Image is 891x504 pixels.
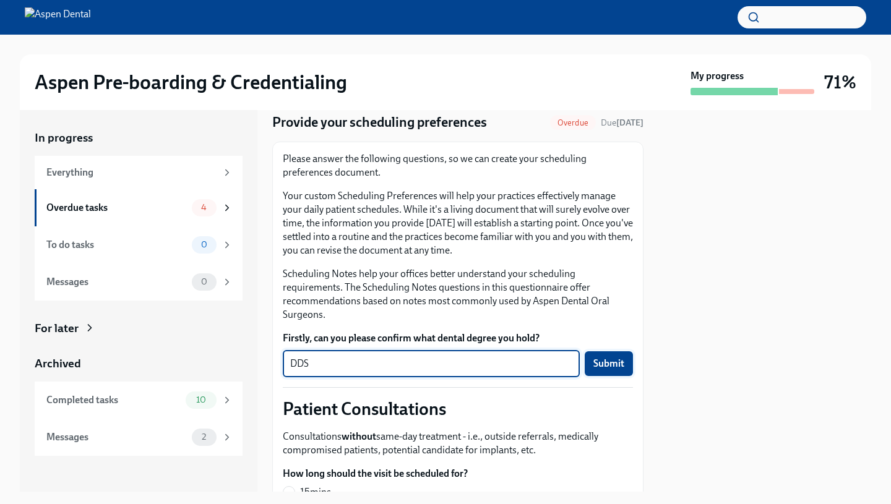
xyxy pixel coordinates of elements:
h3: 71% [824,71,856,93]
a: In progress [35,130,243,146]
span: 0 [194,277,215,286]
img: Aspen Dental [25,7,91,27]
a: Everything [35,156,243,189]
p: Scheduling Notes help your offices better understand your scheduling requirements. The Scheduling... [283,267,633,322]
span: 4 [194,203,214,212]
div: Messages [46,275,187,289]
p: Please answer the following questions, so we can create your scheduling preferences document. [283,152,633,179]
a: Messages2 [35,419,243,456]
a: Overdue tasks4 [35,189,243,226]
span: 10 [189,395,213,404]
div: Everything [46,166,217,179]
label: Firstly, can you please confirm what dental degree you hold? [283,331,633,345]
span: Submit [593,357,624,370]
div: Completed tasks [46,393,181,407]
a: Completed tasks10 [35,382,243,419]
button: Submit [585,351,633,376]
a: Archived [35,356,243,372]
p: Your custom Scheduling Preferences will help your practices effectively manage your daily patient... [283,189,633,257]
strong: without [342,430,376,442]
div: To do tasks [46,238,187,252]
textarea: DDS [290,356,572,371]
span: 0 [194,240,215,249]
span: July 19th, 2025 10:00 [601,117,643,129]
h4: Provide your scheduling preferences [272,113,487,132]
div: For later [35,320,79,336]
span: 15mins [300,485,331,499]
a: For later [35,320,243,336]
span: Overdue [550,118,596,127]
div: Messages [46,430,187,444]
p: Patient Consultations [283,398,633,420]
span: 2 [194,432,213,442]
span: Due [601,117,643,128]
h2: Aspen Pre-boarding & Credentialing [35,70,347,95]
label: How long should the visit be scheduled for? [283,467,468,481]
strong: My progress [691,69,744,83]
a: To do tasks0 [35,226,243,263]
a: Messages0 [35,263,243,301]
p: Consultations same-day treatment - i.e., outside referrals, medically compromised patients, poten... [283,430,633,457]
div: Overdue tasks [46,201,187,215]
strong: [DATE] [616,117,643,128]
